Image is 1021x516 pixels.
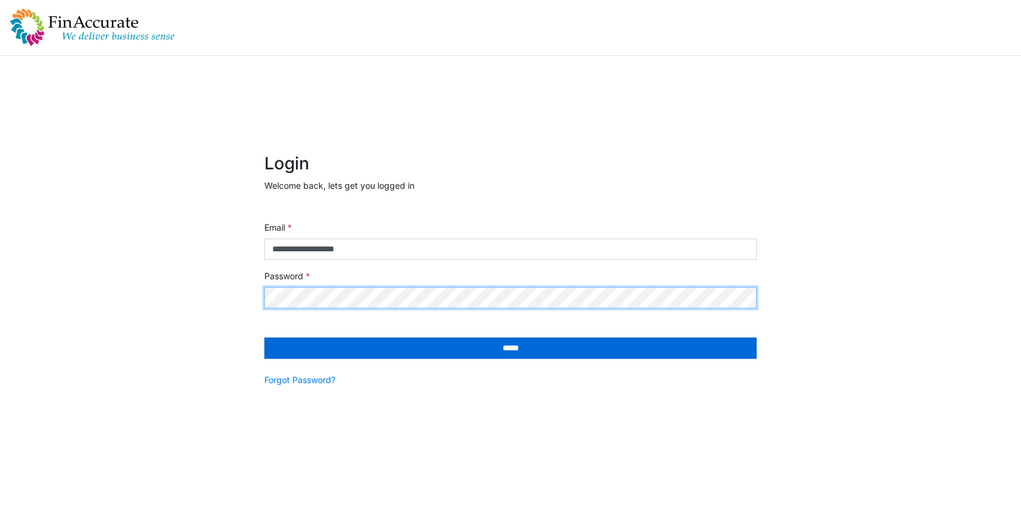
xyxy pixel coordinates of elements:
[264,373,335,386] a: Forgot Password?
[264,179,757,192] p: Welcome back, lets get you logged in
[264,270,310,282] label: Password
[10,8,175,47] img: spp logo
[264,154,757,174] h2: Login
[264,221,292,234] label: Email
